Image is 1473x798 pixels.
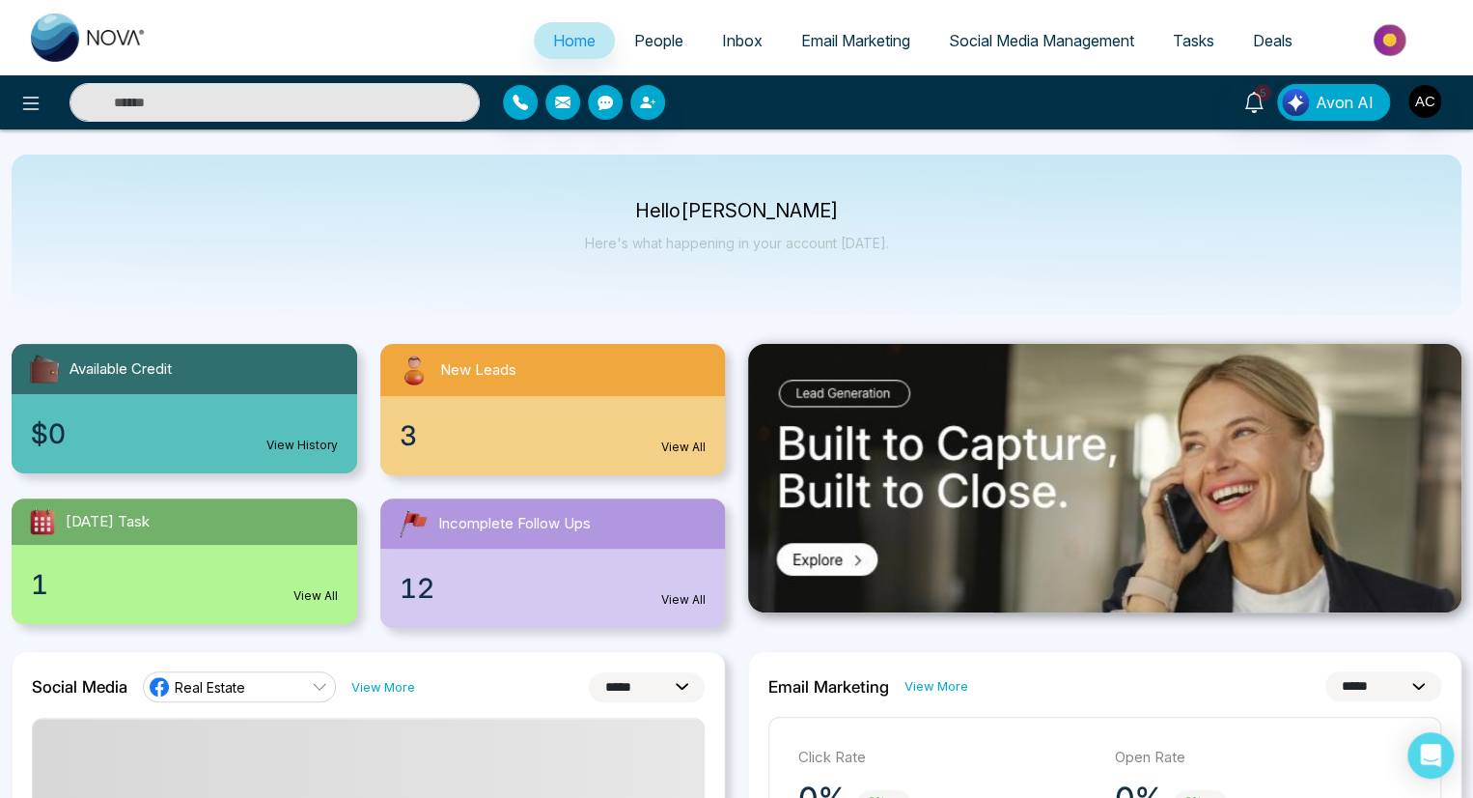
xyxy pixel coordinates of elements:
span: $0 [31,413,66,454]
span: Inbox [722,31,763,50]
span: Email Marketing [801,31,910,50]
img: . [748,344,1461,613]
a: 5 [1231,84,1277,118]
img: todayTask.svg [27,506,58,537]
button: Avon AI [1277,84,1390,121]
span: Real Estate [175,678,245,697]
span: Home [553,31,596,50]
a: View More [904,677,968,696]
img: Market-place.gif [1321,18,1461,62]
span: Incomplete Follow Ups [438,513,591,535]
p: Here's what happening in your account [DATE]. [585,235,889,251]
a: People [615,22,703,59]
span: Social Media Management [949,31,1134,50]
a: New Leads3View All [369,344,737,475]
a: Email Marketing [782,22,930,59]
a: View All [661,439,706,456]
span: [DATE] Task [66,511,150,533]
p: Click Rate [798,747,1096,769]
span: Tasks [1173,31,1214,50]
a: Deals [1234,22,1312,59]
a: Inbox [703,22,782,59]
a: View All [661,591,706,609]
a: Home [534,22,615,59]
h2: Social Media [32,677,127,697]
h2: Email Marketing [768,677,889,697]
span: 3 [400,415,417,456]
img: newLeads.svg [396,352,432,388]
span: 1 [31,564,48,605]
div: Open Intercom Messenger [1407,732,1454,779]
span: New Leads [440,359,516,382]
span: Avon AI [1316,91,1374,114]
span: 5 [1254,84,1271,101]
img: Nova CRM Logo [31,14,147,62]
span: Available Credit [69,358,172,381]
span: 12 [400,568,434,609]
a: Tasks [1153,22,1234,59]
img: followUps.svg [396,506,431,541]
a: View More [351,678,415,697]
span: Deals [1253,31,1292,50]
img: availableCredit.svg [27,352,62,386]
img: Lead Flow [1282,89,1309,116]
a: View All [293,587,338,605]
p: Hello [PERSON_NAME] [585,203,889,219]
a: Social Media Management [930,22,1153,59]
a: View History [266,437,338,454]
a: Incomplete Follow Ups12View All [369,499,737,628]
img: User Avatar [1408,85,1441,118]
span: People [634,31,683,50]
p: Open Rate [1115,747,1412,769]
